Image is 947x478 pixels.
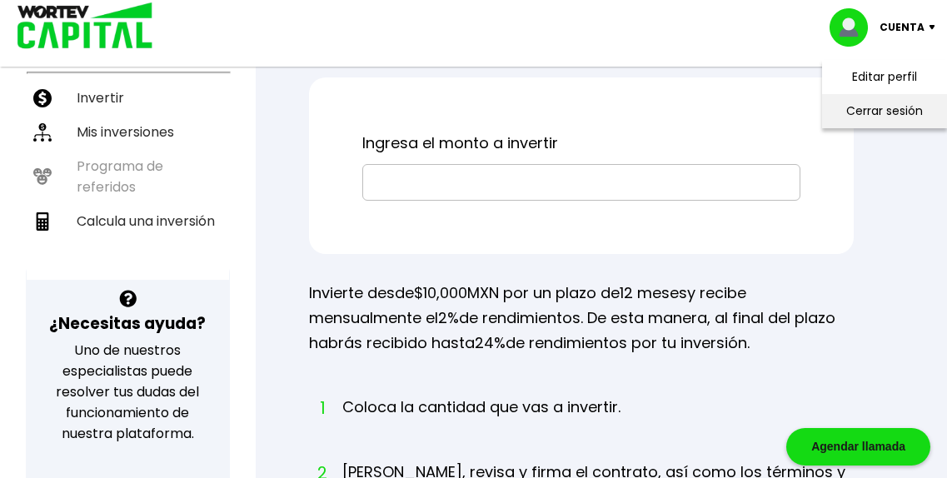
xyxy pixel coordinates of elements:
span: 2% [438,307,459,328]
p: Invierte desde MXN por un plazo de y recibe mensualmente el de rendimientos. De esta manera, al f... [309,281,854,356]
img: inversiones-icon.6695dc30.svg [33,123,52,142]
a: Invertir [27,81,229,115]
img: invertir-icon.b3b967d7.svg [33,89,52,107]
li: Coloca la cantidad que vas a invertir. [342,396,621,450]
h3: ¿Necesitas ayuda? [49,311,206,336]
div: Agendar llamada [786,428,930,466]
a: Calcula una inversión [27,204,229,238]
span: 24% [475,332,506,353]
ul: Capital [27,36,229,280]
img: profile-image [830,8,880,47]
img: calculadora-icon.17d418c4.svg [33,212,52,231]
span: $10,000 [414,282,467,303]
p: Uno de nuestros especialistas puede resolver tus dudas del funcionamiento de nuestra plataforma. [47,340,209,444]
a: Editar perfil [852,68,917,86]
p: Cuenta [880,15,925,40]
a: Mis inversiones [27,115,229,149]
img: icon-down [925,25,947,30]
span: 1 [317,396,326,421]
p: Ingresa el monto a invertir [362,131,800,156]
span: 12 meses [620,282,687,303]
